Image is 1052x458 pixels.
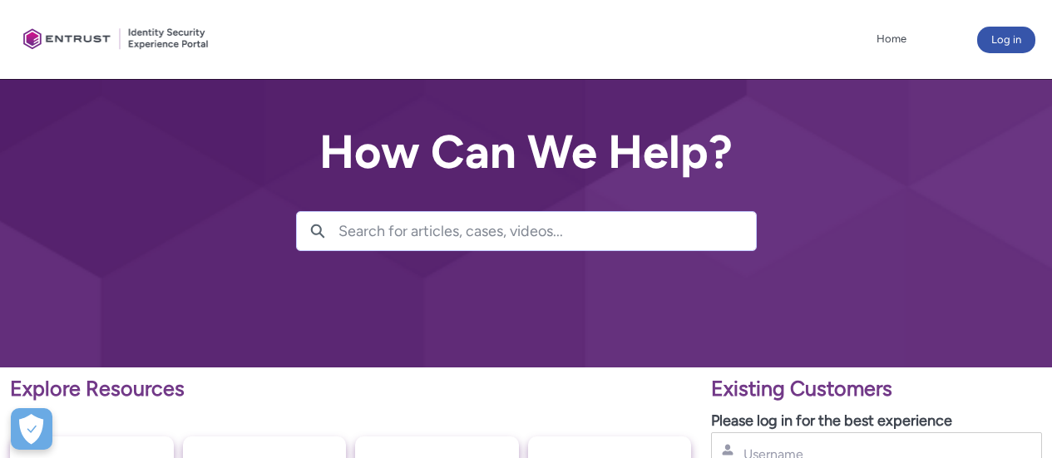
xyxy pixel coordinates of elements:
[10,373,691,405] p: Explore Resources
[711,410,1042,432] p: Please log in for the best experience
[11,408,52,450] div: Cookie Preferences
[872,27,911,52] a: Home
[338,212,756,250] input: Search for articles, cases, videos...
[297,212,338,250] button: Search
[11,408,52,450] button: Open Preferences
[711,373,1042,405] p: Existing Customers
[977,27,1035,53] button: Log in
[296,126,757,178] h2: How Can We Help?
